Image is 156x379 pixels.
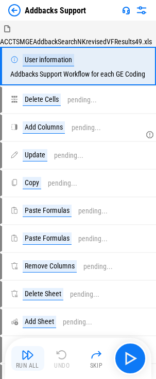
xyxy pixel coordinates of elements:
[10,54,145,78] div: Addbacks Support Workflow for each GE Coding
[80,346,113,371] button: Skip
[23,288,63,300] div: Delete Sheet
[72,124,101,132] div: pending...
[122,350,138,367] img: Main button
[25,6,86,15] div: Addbacks Support
[78,207,108,215] div: pending...
[54,152,83,159] div: pending...
[146,131,154,139] svg: Adding a column to match the table structure of the Addbacks review file
[23,177,41,189] div: Copy
[63,318,92,326] div: pending...
[23,121,65,134] div: Add Columns
[122,6,130,14] img: Support
[22,349,34,361] img: Run All
[23,316,56,328] div: Add Sheet
[48,179,77,187] div: pending...
[67,96,97,104] div: pending...
[83,263,113,270] div: pending...
[16,363,39,369] div: Run All
[8,4,21,16] img: Back
[135,4,148,16] img: Settings menu
[11,346,44,371] button: Run All
[90,349,102,361] img: Skip
[23,205,72,217] div: Paste Formulas
[78,235,108,243] div: pending...
[23,232,72,245] div: Paste Formulas
[23,149,47,161] div: Update
[23,54,74,66] div: User information
[23,94,61,106] div: Delete Cells
[70,291,99,298] div: pending...
[23,260,77,273] div: Remove Columns
[90,363,103,369] div: Skip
